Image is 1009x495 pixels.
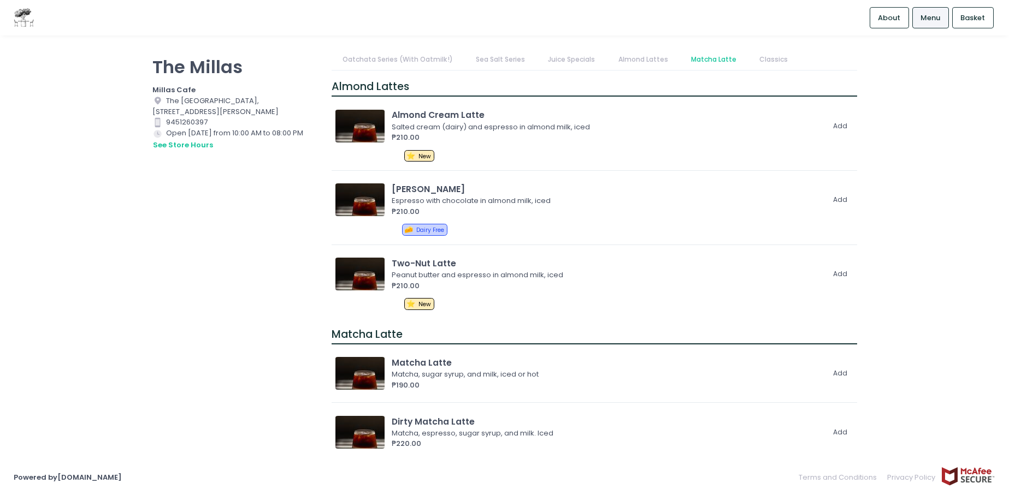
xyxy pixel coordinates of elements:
[335,183,385,216] img: Mocha Almond Latte
[392,183,824,195] div: [PERSON_NAME]
[335,110,385,142] img: Almond Cream Latte
[392,428,821,439] div: Matcha, espresso, sugar syrup, and milk. Iced
[828,365,854,383] button: Add
[335,416,385,449] img: Dirty Matcha Latte
[14,472,122,482] a: Powered by[DOMAIN_NAME]
[14,8,34,27] img: logo
[335,258,385,290] img: Two-Nut Latte
[392,270,821,281] div: Peanut butter and espresso in almond milk, iced
[392,356,824,369] div: Matcha Latte
[404,224,413,235] span: 🧀
[392,438,824,449] div: ₱220.00
[392,109,824,121] div: Almond Cream Latte
[465,49,536,70] a: Sea Salt Series
[392,206,824,217] div: ₱210.00
[799,467,882,488] a: Terms and Conditions
[392,195,821,206] div: Espresso with chocolate in almond milk, iced
[921,13,940,23] span: Menu
[392,380,824,391] div: ₱190.00
[152,85,196,95] b: Millas Cafe
[828,265,854,283] button: Add
[960,13,985,23] span: Basket
[392,415,824,428] div: Dirty Matcha Latte
[538,49,606,70] a: Juice Specials
[418,300,431,308] span: New
[152,139,214,151] button: see store hours
[828,191,854,209] button: Add
[332,327,403,342] span: Matcha Latte
[749,49,799,70] a: Classics
[882,467,941,488] a: Privacy Policy
[152,117,318,128] div: 9451260397
[870,7,909,28] a: About
[392,369,821,380] div: Matcha, sugar syrup, and milk, iced or hot
[828,117,854,135] button: Add
[152,96,318,117] div: The [GEOGRAPHIC_DATA], [STREET_ADDRESS][PERSON_NAME]
[607,49,678,70] a: Almond Lattes
[406,299,415,309] span: ⭐
[392,281,824,291] div: ₱210.00
[152,128,318,151] div: Open [DATE] from 10:00 AM to 08:00 PM
[392,257,824,270] div: Two-Nut Latte
[392,132,824,143] div: ₱210.00
[335,357,385,390] img: Matcha Latte
[416,226,444,234] span: Dairy Free
[392,122,821,133] div: Salted cream (dairy) and espresso in almond milk, iced
[152,56,318,77] p: The Millas
[878,13,900,23] span: About
[941,467,995,486] img: mcafee-secure
[418,152,431,160] span: New
[332,49,463,70] a: Oatchata Series (With Oatmilk!)
[332,79,409,94] span: Almond Lattes
[680,49,747,70] a: Matcha Latte
[406,151,415,161] span: ⭐
[912,7,949,28] a: Menu
[828,423,854,441] button: Add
